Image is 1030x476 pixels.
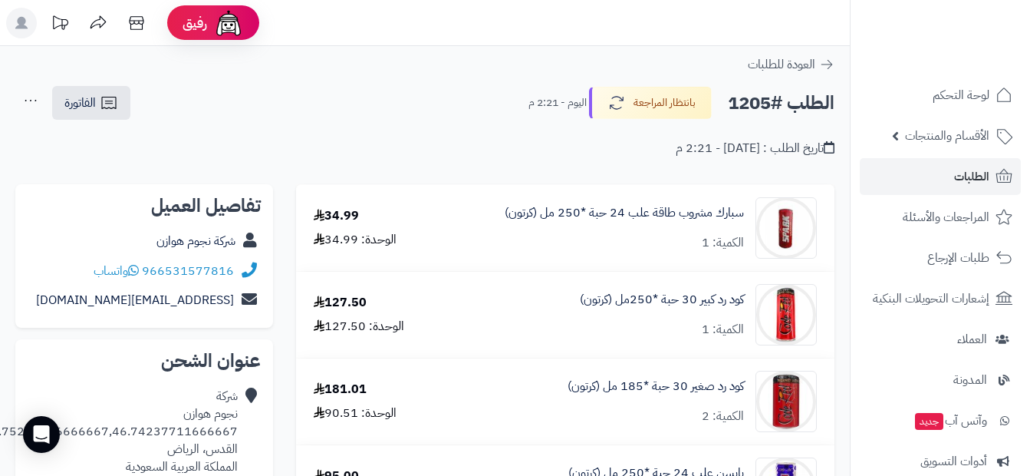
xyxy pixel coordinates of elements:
[314,231,397,249] div: الوحدة: 34.99
[913,410,987,431] span: وآتس آب
[915,413,943,430] span: جديد
[28,352,261,370] h2: عنوان الشحن
[314,318,404,336] div: الوحدة: 127.50
[505,204,744,222] a: سبارك مشروب طاقة علب 24 حبة *250 مل (كرتون)
[23,416,60,453] div: Open Intercom Messenger
[314,405,397,422] div: الوحدة: 90.51
[94,262,139,280] a: واتساب
[28,197,261,215] h2: تفاصيل العميل
[580,291,744,309] a: كود رد كبير 30 حبة *250مل (كرتون)
[860,240,1021,276] a: طلبات الإرجاع
[860,362,1021,398] a: المدونة
[589,87,712,119] button: بانتظار المراجعة
[41,8,79,42] a: تحديثات المنصة
[933,84,989,106] span: لوحة التحكم
[860,77,1021,114] a: لوحة التحكم
[213,8,244,38] img: ai-face.png
[927,247,989,269] span: طلبات الإرجاع
[905,125,989,147] span: الأقسام والمنتجات
[903,207,989,228] span: المراجعات والأسئلة
[756,197,816,259] img: 1747517517-f85b5201-d493-429b-b138-9978c401-90x90.jpg
[156,232,235,250] a: شركة نجوم هوازن
[676,140,834,157] div: تاريخ الطلب : [DATE] - 2:21 م
[860,199,1021,236] a: المراجعات والأسئلة
[748,55,834,74] a: العودة للطلبات
[52,86,130,120] a: الفاتورة
[702,234,744,252] div: الكمية: 1
[920,451,987,472] span: أدوات التسويق
[183,14,207,32] span: رفيق
[568,378,744,395] a: كود رد صغير 30 حبة *185 مل (كرتون)
[756,371,816,432] img: 1747536337-61lY7EtfpmL._AC_SL1500-90x90.jpg
[36,291,234,309] a: [EMAIL_ADDRESS][DOMAIN_NAME]
[314,207,359,225] div: 34.99
[314,294,367,312] div: 127.50
[860,321,1021,358] a: العملاء
[953,369,987,391] span: المدونة
[748,55,815,74] span: العودة للطلبات
[860,158,1021,195] a: الطلبات
[702,408,744,425] div: الكمية: 2
[860,402,1021,439] a: وآتس آبجديد
[64,94,96,112] span: الفاتورة
[860,280,1021,317] a: إشعارات التحويلات البنكية
[728,88,834,119] h2: الطلب #1205
[756,284,816,345] img: 1747536125-51jkufB9faL._AC_SL1000-90x90.jpg
[314,381,367,398] div: 181.01
[702,321,744,339] div: الكمية: 1
[528,95,587,111] small: اليوم - 2:21 م
[873,288,989,309] span: إشعارات التحويلات البنكية
[142,262,234,280] a: 966531577816
[954,166,989,187] span: الطلبات
[957,329,987,350] span: العملاء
